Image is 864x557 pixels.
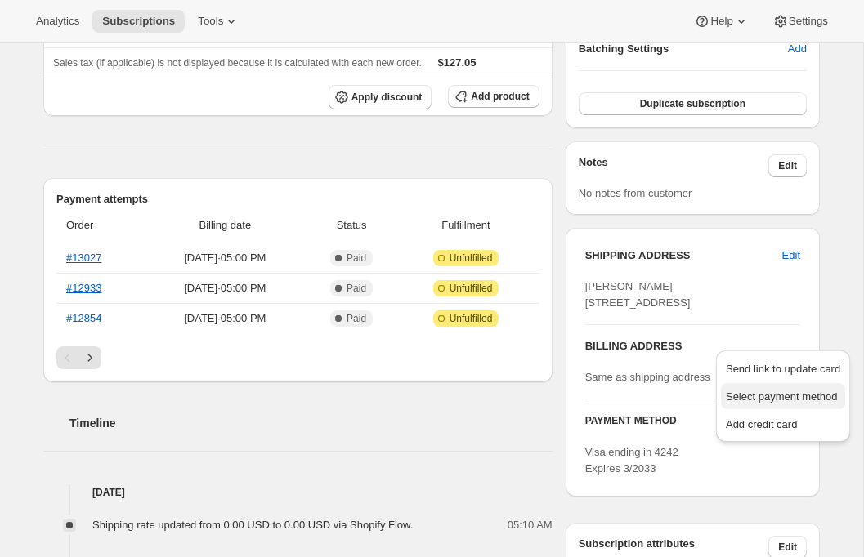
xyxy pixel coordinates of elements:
a: #12854 [66,312,101,324]
span: Help [710,15,732,28]
span: Send link to update card [726,363,840,375]
th: Order [56,207,145,243]
span: No notes from customer [579,187,692,199]
span: Edit [778,541,797,554]
span: Same as shipping address [585,371,710,383]
h3: SHIPPING ADDRESS [585,247,782,264]
button: Apply discount [329,85,432,109]
span: Paid [347,282,366,295]
span: Add [788,41,807,57]
span: 05:10 AM [508,517,553,533]
h6: Batching Settings [579,41,788,57]
a: #13027 [66,252,101,264]
nav: Pagination [56,346,539,369]
h4: [DATE] [43,484,553,501]
button: Send link to update card [721,355,845,381]
span: Apply discount [351,91,423,104]
span: Settings [789,15,828,28]
h2: Payment attempts [56,191,539,207]
span: Edit [782,247,800,264]
span: Analytics [36,15,79,28]
span: Edit [778,159,797,172]
span: [DATE] · 05:00 PM [150,250,301,266]
button: Add [778,36,817,62]
span: Paid [347,312,366,325]
button: Add product [448,85,539,108]
span: Visa ending in 4242 Expires 3/2033 [585,446,678,475]
h2: Timeline [69,415,553,431]
button: Subscriptions [92,10,185,33]
span: Unfulfilled [450,282,493,295]
button: Tools [188,10,249,33]
button: Edit [772,243,810,269]
span: [PERSON_NAME] [STREET_ADDRESS] [585,280,691,309]
button: Analytics [26,10,89,33]
h3: PAYMENT METHOD [585,414,677,436]
span: Shipping rate updated from 0.00 USD to 0.00 USD via Shopify Flow. [92,519,413,531]
h3: BILLING ADDRESS [585,338,800,354]
button: Next [78,346,101,369]
h3: Notes [579,154,769,177]
span: [DATE] · 05:00 PM [150,310,301,327]
button: Select payment method [721,383,845,409]
span: Sales tax (if applicable) is not displayed because it is calculated with each new order. [53,57,422,69]
button: Help [684,10,759,33]
span: Add product [471,90,529,103]
span: [DATE] · 05:00 PM [150,280,301,296]
span: Status [311,217,392,234]
span: Tools [198,15,223,28]
span: Duplicate subscription [640,97,745,110]
span: Add credit card [726,418,797,430]
span: Unfulfilled [450,312,493,325]
span: Paid [347,252,366,265]
span: Fulfillment [402,217,529,234]
span: Subscriptions [102,15,175,28]
button: Settings [763,10,838,33]
span: Select payment method [726,390,838,403]
span: $127.05 [438,56,477,69]
button: Duplicate subscription [579,92,807,115]
button: Edit [768,154,807,177]
button: Add credit card [721,411,845,437]
span: Billing date [150,217,301,234]
span: Unfulfilled [450,252,493,265]
a: #12933 [66,282,101,294]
